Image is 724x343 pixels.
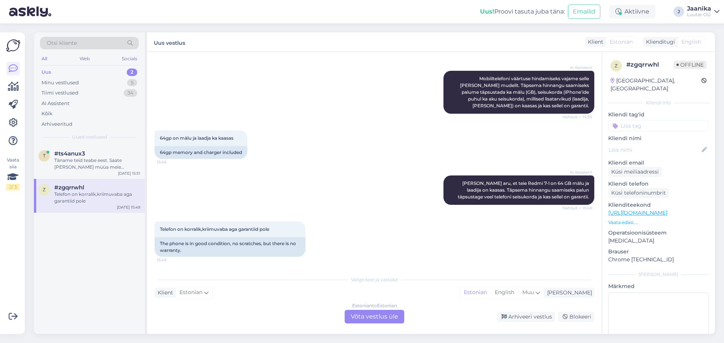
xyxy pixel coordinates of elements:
p: Operatsioonisüsteem [608,229,709,237]
div: Klient [585,38,603,46]
div: All [40,54,49,64]
span: Nähtud ✓ 14:35 [563,114,592,120]
a: JaanikaLuutar OÜ [687,6,719,18]
div: Arhiveeri vestlus [497,312,555,322]
span: Estonian [179,288,202,297]
p: Vaata edasi ... [608,219,709,226]
div: Arhiveeritud [41,120,72,128]
div: English [491,287,518,298]
div: 5 [127,79,137,87]
span: Telefon on korralik,kriimuvaba aga garantiid pole [160,226,269,232]
div: Kliendi info [608,99,709,106]
div: Täname teid teabe eest. Saate [PERSON_NAME] müüa meie esinduses kohapeal. Raha makstakse koheselt... [54,157,140,171]
span: Uued vestlused [72,134,107,140]
div: [DATE] 15:51 [118,171,140,176]
span: #ts4anux3 [54,150,85,157]
div: Web [78,54,91,64]
b: Uus! [480,8,494,15]
div: Küsi telefoninumbrit [608,188,669,198]
span: AI Assistent [564,65,592,70]
div: 2 [127,69,137,76]
p: Chrome [TECHNICAL_ID] [608,256,709,264]
span: Estonian [610,38,633,46]
div: 64gp memory and charger included [155,146,247,159]
div: AI Assistent [41,100,69,107]
div: Vaata siia [6,157,20,191]
div: Valige keel ja vastake [155,276,594,283]
div: Klienditugi [643,38,675,46]
div: Aktiivne [609,5,655,18]
a: [URL][DOMAIN_NAME] [608,209,667,216]
span: [PERSON_NAME] aru, et teie Redmi 7-l on 64 GB mälu ja laadija on kaasas. Täpsema hinnangu saamise... [458,180,590,200]
div: Jaanika [687,6,711,12]
div: Minu vestlused [41,79,79,87]
span: z [43,187,46,192]
div: Estonian to Estonian [352,302,397,309]
div: [DATE] 15:49 [117,204,140,210]
p: [MEDICAL_DATA] [608,237,709,245]
div: Luutar OÜ [687,12,711,18]
p: Kliendi email [608,159,709,167]
span: t [43,153,46,159]
div: 2 / 3 [6,184,20,191]
button: Emailid [568,5,600,19]
p: Kliendi tag'id [608,111,709,119]
span: 15:49 [157,257,185,263]
span: Muu [522,289,534,296]
div: Uus [41,69,51,76]
div: [GEOGRAPHIC_DATA], [GEOGRAPHIC_DATA] [610,77,701,93]
div: Kõik [41,110,52,117]
div: Proovi tasuta juba täna: [480,7,565,16]
div: [PERSON_NAME] [544,289,592,297]
span: z [615,63,618,69]
span: Offline [673,61,707,69]
div: Küsi meiliaadressi [608,167,662,177]
div: Blokeeri [558,312,594,322]
div: Telefon on korralik,kriimuvaba aga garantiid pole [54,191,140,204]
span: AI Assistent [564,169,592,175]
p: Kliendi telefon [608,180,709,188]
p: Klienditeekond [608,201,709,209]
div: Klient [155,289,173,297]
div: Tiimi vestlused [41,89,78,97]
label: Uus vestlus [154,37,185,47]
div: Võta vestlus üle [345,310,404,323]
span: Nähtud ✓ 15:48 [563,205,592,211]
div: Estonian [460,287,491,298]
input: Lisa nimi [609,146,700,154]
p: Märkmed [608,282,709,290]
span: Mobiiltelefoni väärtuse hindamiseks vajame selle [PERSON_NAME] mudelit. Täpsema hinnangu saamisek... [460,76,590,108]
div: # zgqrrwhl [626,60,673,69]
span: 15:48 [157,159,185,165]
span: English [681,38,701,46]
p: Brauser [608,248,709,256]
div: J [673,6,684,17]
div: 34 [124,89,137,97]
span: Otsi kliente [47,39,77,47]
span: #zgqrrwhl [54,184,84,191]
span: 64gp on mälu ja laadja ka kaasas [160,135,233,141]
img: Askly Logo [6,38,20,53]
div: The phone is in good condition, no scratches, but there is no warranty. [155,237,305,257]
div: [PERSON_NAME] [608,271,709,278]
p: Kliendi nimi [608,134,709,142]
input: Lisa tag [608,120,709,131]
div: Socials [120,54,139,64]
